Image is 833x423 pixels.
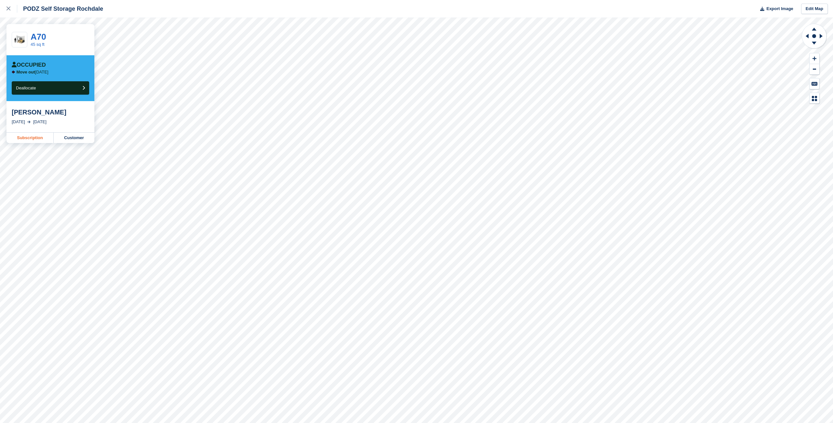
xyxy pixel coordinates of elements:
[12,119,25,125] div: [DATE]
[12,34,27,46] img: 45-sqft-unit.jpg
[33,119,47,125] div: [DATE]
[31,42,45,47] a: 45 sq ft
[12,70,15,74] img: arrow-left-icn-90495f2de72eb5bd0bd1c3c35deca35cc13f817d75bef06ecd7c0b315636ce7e.svg
[17,5,103,13] div: PODZ Self Storage Rochdale
[12,81,89,95] button: Deallocate
[12,108,89,116] div: [PERSON_NAME]
[17,70,48,75] p: [DATE]
[17,70,35,74] span: Move out
[810,64,819,75] button: Zoom Out
[7,133,54,143] a: Subscription
[16,86,36,90] span: Deallocate
[810,78,819,89] button: Keyboard Shortcuts
[27,121,31,123] img: arrow-right-light-icn-cde0832a797a2874e46488d9cf13f60e5c3a73dbe684e267c42b8395dfbc2abf.svg
[54,133,94,143] a: Customer
[12,62,46,68] div: Occupied
[766,6,793,12] span: Export Image
[31,32,46,42] a: A70
[810,93,819,104] button: Map Legend
[810,53,819,64] button: Zoom In
[801,4,828,14] a: Edit Map
[756,4,793,14] button: Export Image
